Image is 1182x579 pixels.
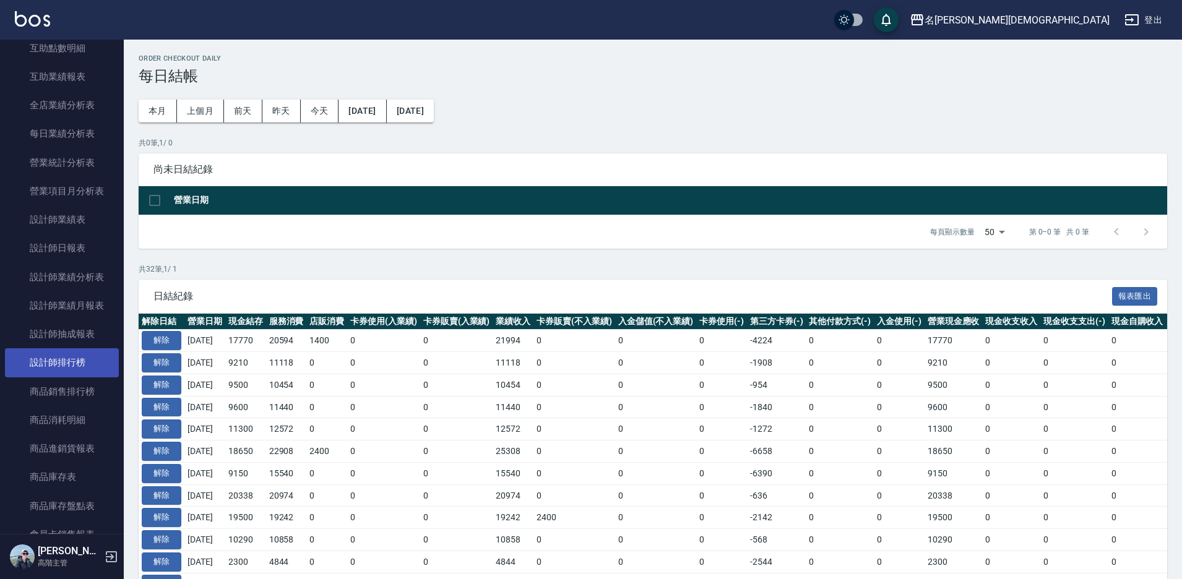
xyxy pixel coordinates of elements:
td: 0 [696,529,747,551]
td: -4224 [747,330,806,352]
td: 0 [533,330,615,352]
th: 現金結存 [225,314,266,330]
a: 商品庫存表 [5,463,119,491]
td: 0 [1040,352,1108,374]
td: 19242 [266,507,307,529]
td: 0 [533,352,615,374]
th: 第三方卡券(-) [747,314,806,330]
td: 0 [1040,440,1108,463]
td: 0 [533,462,615,484]
td: 0 [306,418,347,440]
td: 0 [306,551,347,573]
td: 0 [982,507,1040,529]
a: 商品消耗明細 [5,406,119,434]
td: 0 [1108,551,1167,573]
td: 0 [806,551,874,573]
td: [DATE] [184,484,225,507]
td: 19242 [493,507,533,529]
td: 0 [1108,529,1167,551]
th: 入金儲值(不入業績) [615,314,697,330]
button: 登出 [1119,9,1167,32]
td: 10454 [493,374,533,396]
td: 20974 [266,484,307,507]
button: 解除 [142,464,181,483]
td: 0 [806,418,874,440]
td: 0 [1040,396,1108,418]
td: 0 [347,330,420,352]
td: [DATE] [184,330,225,352]
td: 0 [696,462,747,484]
td: 20594 [266,330,307,352]
span: 尚未日結紀錄 [153,163,1152,176]
td: 0 [1040,462,1108,484]
td: 0 [347,374,420,396]
th: 店販消費 [306,314,347,330]
h3: 每日結帳 [139,67,1167,85]
img: Person [10,544,35,569]
td: 0 [1040,484,1108,507]
td: 12572 [493,418,533,440]
td: 0 [806,484,874,507]
p: 每頁顯示數量 [930,226,975,238]
button: 解除 [142,398,181,417]
td: 9600 [925,396,983,418]
td: 0 [533,484,615,507]
td: 11300 [925,418,983,440]
td: 10858 [493,529,533,551]
td: -568 [747,529,806,551]
h2: Order checkout daily [139,54,1167,62]
button: 解除 [142,508,181,527]
td: 9210 [225,352,266,374]
td: 0 [696,484,747,507]
button: save [874,7,899,32]
a: 設計師業績月報表 [5,291,119,320]
td: 0 [306,374,347,396]
td: 0 [806,529,874,551]
td: 0 [533,374,615,396]
td: -1908 [747,352,806,374]
a: 會員卡銷售報表 [5,520,119,549]
img: Logo [15,11,50,27]
td: -2142 [747,507,806,529]
td: [DATE] [184,396,225,418]
td: 0 [982,330,1040,352]
td: 0 [306,352,347,374]
button: 解除 [142,419,181,439]
td: 11300 [225,418,266,440]
h5: [PERSON_NAME] [38,545,101,557]
td: 0 [347,440,420,463]
td: 0 [615,418,697,440]
td: 0 [982,462,1040,484]
th: 卡券使用(入業績) [347,314,420,330]
td: [DATE] [184,440,225,463]
td: 0 [982,551,1040,573]
td: 0 [1040,507,1108,529]
button: 前天 [224,100,262,122]
button: 今天 [301,100,339,122]
a: 商品銷售排行榜 [5,377,119,406]
td: 20338 [925,484,983,507]
td: 1400 [306,330,347,352]
td: 11118 [266,352,307,374]
button: 名[PERSON_NAME][DEMOGRAPHIC_DATA] [905,7,1115,33]
td: 0 [533,551,615,573]
td: 15540 [266,462,307,484]
td: -2544 [747,551,806,573]
td: 0 [1108,484,1167,507]
td: 9600 [225,396,266,418]
a: 全店業績分析表 [5,91,119,119]
td: 0 [533,529,615,551]
td: 0 [874,374,925,396]
td: 0 [1040,418,1108,440]
td: 0 [806,462,874,484]
td: 0 [696,440,747,463]
td: 0 [615,440,697,463]
th: 現金自購收入 [1108,314,1167,330]
td: 0 [874,529,925,551]
td: [DATE] [184,374,225,396]
td: 0 [982,529,1040,551]
th: 其他付款方式(-) [806,314,874,330]
td: 0 [615,462,697,484]
td: 0 [533,396,615,418]
div: 名[PERSON_NAME][DEMOGRAPHIC_DATA] [925,12,1110,28]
